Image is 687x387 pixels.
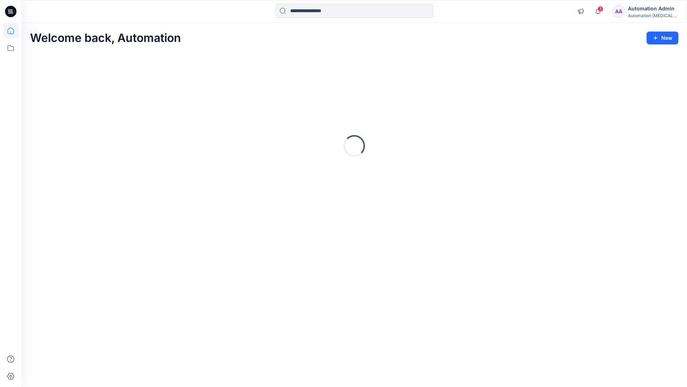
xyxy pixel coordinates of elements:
[647,32,678,44] button: New
[30,32,181,45] h2: Welcome back, Automation
[628,13,678,18] div: Automation [MEDICAL_DATA]...
[612,5,625,18] div: AA
[598,6,603,12] span: 3
[628,4,678,13] div: Automation Admin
